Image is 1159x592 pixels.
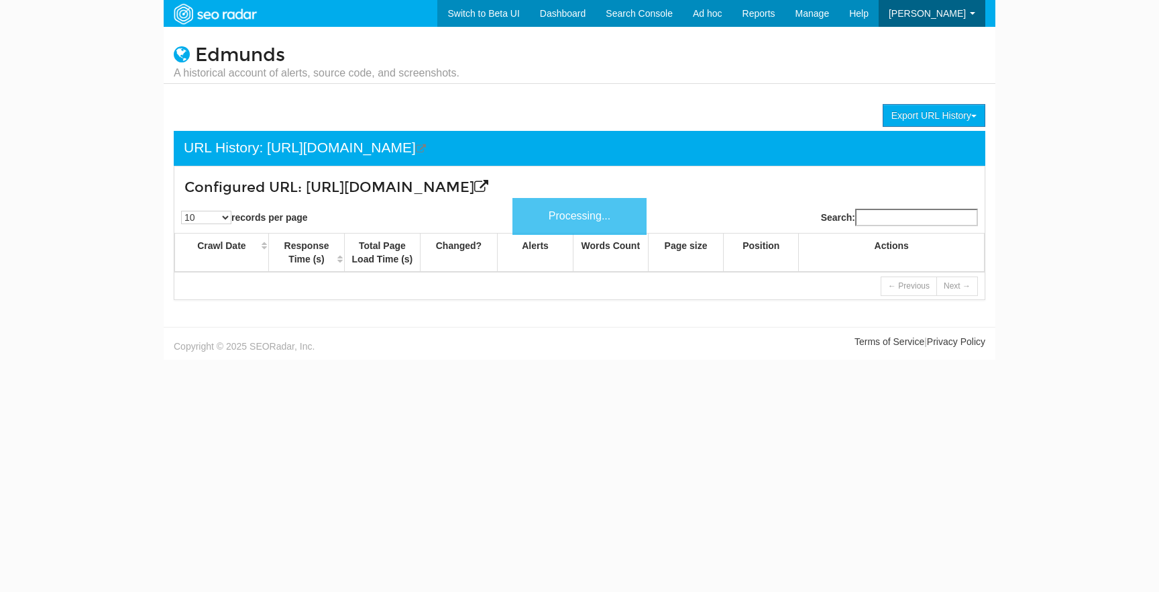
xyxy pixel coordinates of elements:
[195,44,285,66] a: Edmunds
[579,335,995,348] div: |
[420,234,498,273] th: Changed?: activate to sort column ascending
[174,66,459,81] small: A historical account of alerts, source code, and screenshots.
[181,211,308,224] label: records per page
[854,336,924,347] a: Terms of Service
[181,211,231,224] select: records per page
[573,234,648,273] th: Words Count: activate to sort column ascending
[184,180,840,195] h3: Configured URL: [URL][DOMAIN_NAME]
[927,336,985,347] a: Privacy Policy
[799,234,985,273] th: Actions: activate to sort column ascending
[936,277,978,296] a: Next →
[184,138,426,159] div: URL History: [URL][DOMAIN_NAME]
[742,8,775,19] span: Reports
[855,209,978,226] input: Search:
[512,198,647,235] div: Processing...
[268,234,344,273] th: Response Time (s): activate to sort column ascending
[881,277,937,296] a: ← Previous
[849,8,869,19] span: Help
[606,8,673,19] span: Search Console
[498,234,573,273] th: Alerts: activate to sort column ascending
[821,209,978,226] label: Search:
[164,335,579,353] div: Copyright © 2025 SEORadar, Inc.
[693,8,722,19] span: Ad hoc
[795,8,830,19] span: Manage
[883,104,985,127] button: Export URL History
[168,2,261,26] img: SEORadar
[889,8,966,19] span: [PERSON_NAME]
[724,234,799,273] th: Position: activate to sort column ascending
[345,234,420,273] th: Total Page Load Time (s): activate to sort column ascending
[648,234,723,273] th: Page size: activate to sort column ascending
[175,234,269,273] th: Crawl Date: activate to sort column ascending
